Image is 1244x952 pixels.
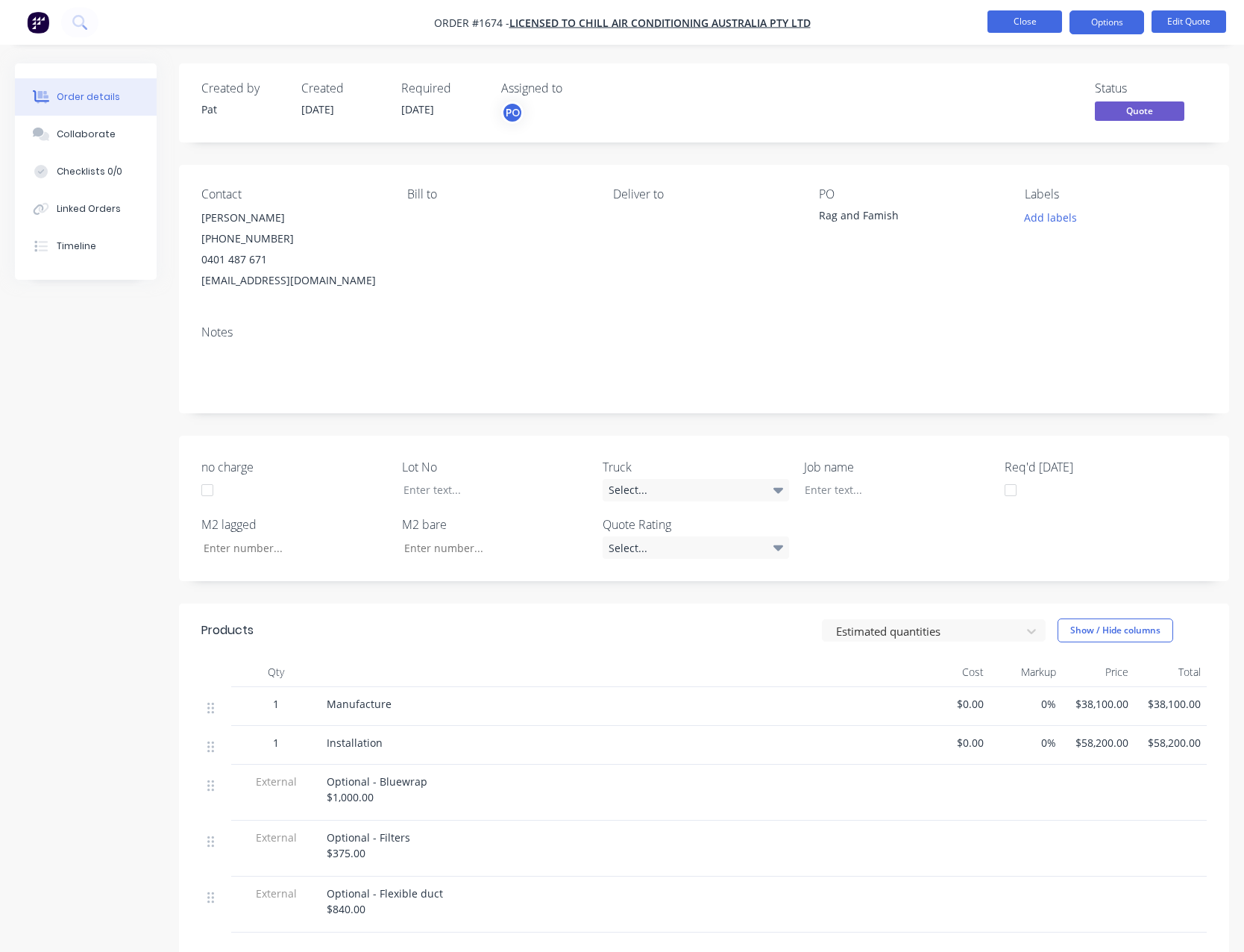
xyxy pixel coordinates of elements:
[57,90,120,104] div: Order details
[987,10,1062,33] button: Close
[603,536,789,559] div: Select...
[401,102,434,116] span: [DATE]
[819,207,1001,228] div: Rag and Famish
[402,458,588,476] label: Lot No
[57,128,116,141] div: Collaborate
[1152,10,1226,33] button: Edit Quote
[201,101,283,117] div: Pat
[1068,696,1128,712] span: $38,100.00
[1058,619,1173,642] button: Show / Hide columns
[301,102,334,116] span: [DATE]
[201,187,383,201] div: Contact
[191,536,388,559] input: Enter number...
[15,78,157,116] button: Order details
[1068,735,1128,751] span: $58,200.00
[201,81,283,95] div: Created by
[509,16,811,30] a: Licensed to Chill Air Conditioning Australia Pty Ltd
[201,621,254,639] div: Products
[201,207,383,228] div: [PERSON_NAME]
[237,774,315,789] span: External
[201,458,388,476] label: no charge
[327,774,427,804] span: Optional - Bluewrap $1,000.00
[273,735,279,751] span: 1
[990,657,1062,687] div: Markup
[57,239,96,253] div: Timeline
[407,187,589,201] div: Bill to
[231,657,321,687] div: Qty
[1134,657,1207,687] div: Total
[434,16,509,30] span: Order #1674 -
[327,736,383,750] span: Installation
[402,516,588,533] label: M2 bare
[392,536,588,559] input: Enter number...
[327,830,410,860] span: Optional - Filters $375.00
[603,458,789,476] label: Truck
[327,697,392,711] span: Manufacture
[1069,10,1144,34] button: Options
[273,696,279,712] span: 1
[923,735,984,751] span: $0.00
[327,886,443,916] span: Optional - Flexible duct $840.00
[996,696,1056,712] span: 0%
[15,116,157,153] button: Collaborate
[201,325,1207,339] div: Notes
[15,228,157,265] button: Timeline
[1062,657,1134,687] div: Price
[201,270,383,291] div: [EMAIL_ADDRESS][DOMAIN_NAME]
[201,249,383,270] div: 0401 487 671
[57,165,122,178] div: Checklists 0/0
[15,190,157,228] button: Linked Orders
[613,187,795,201] div: Deliver to
[996,735,1056,751] span: 0%
[923,696,984,712] span: $0.00
[201,228,383,249] div: [PHONE_NUMBER]
[1140,696,1201,712] span: $38,100.00
[237,886,315,901] span: External
[237,830,315,845] span: External
[1025,187,1207,201] div: Labels
[819,187,1001,201] div: PO
[501,101,524,124] button: PO
[501,81,650,95] div: Assigned to
[401,81,483,95] div: Required
[1095,101,1184,120] span: Quote
[1140,735,1201,751] span: $58,200.00
[1095,81,1207,95] div: Status
[27,11,49,34] img: Factory
[917,657,990,687] div: Cost
[603,516,789,533] label: Quote Rating
[301,81,383,95] div: Created
[1017,207,1085,228] button: Add labels
[201,207,383,291] div: [PERSON_NAME][PHONE_NUMBER]0401 487 671[EMAIL_ADDRESS][DOMAIN_NAME]
[1005,458,1191,476] label: Req'd [DATE]
[804,458,990,476] label: Job name
[201,516,388,533] label: M2 lagged
[15,153,157,190] button: Checklists 0/0
[603,479,789,501] div: Select...
[57,202,121,216] div: Linked Orders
